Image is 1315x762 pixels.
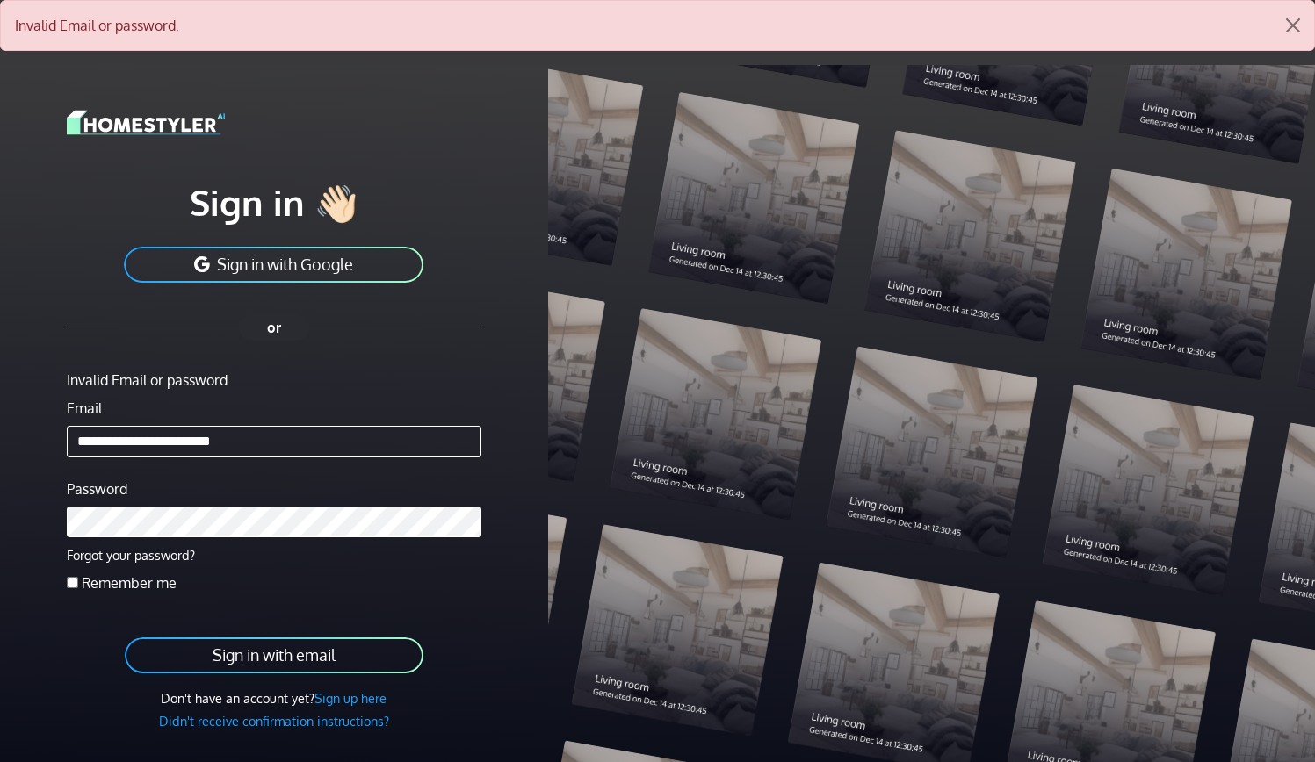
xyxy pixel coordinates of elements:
label: Remember me [82,572,177,593]
button: Sign in with email [123,636,425,675]
div: Don't have an account yet? [67,689,481,708]
a: Forgot your password? [67,547,195,563]
img: logo-3de290ba35641baa71223ecac5eacb59cb85b4c7fdf211dc9aaecaaee71ea2f8.svg [67,107,225,138]
button: Sign in with Google [122,245,425,284]
h1: Sign in 👋🏻 [67,180,481,224]
a: Didn't receive confirmation instructions? [159,713,389,729]
a: Sign up here [314,690,387,706]
button: Close [1272,1,1314,50]
label: Email [67,398,102,419]
div: Invalid Email or password. [67,370,481,391]
label: Password [67,478,127,500]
